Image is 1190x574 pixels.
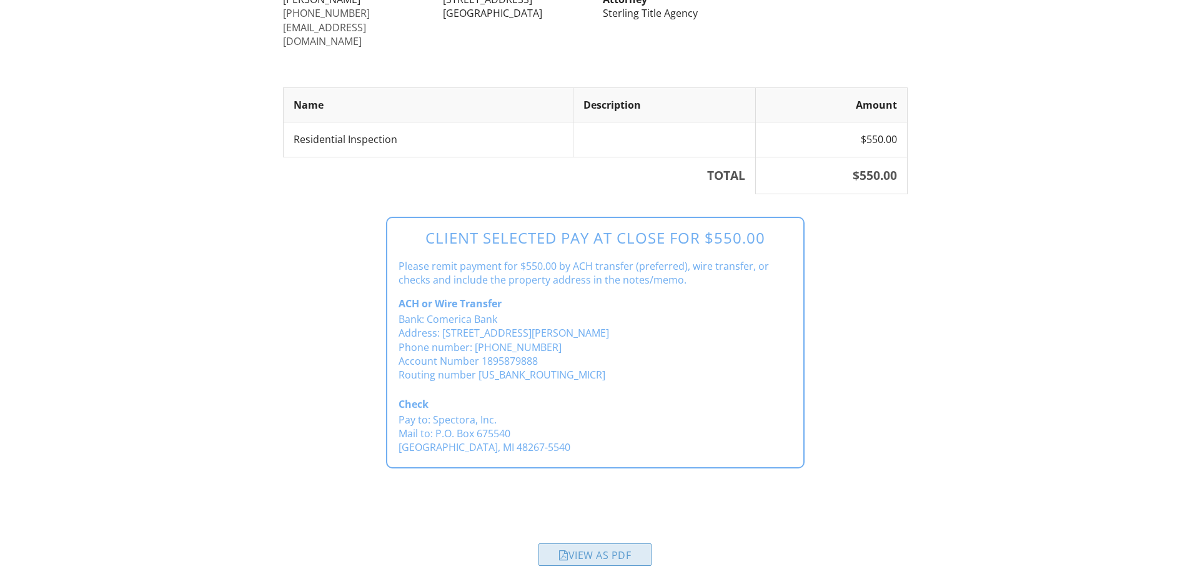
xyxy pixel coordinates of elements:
[399,413,792,455] p: Pay to: Spectora, Inc. Mail to: P.O. Box 675540 [GEOGRAPHIC_DATA], MI 48267-5540
[603,6,748,20] div: Sterling Title Agency
[755,157,907,194] th: $550.00
[399,259,792,287] p: Please remit payment for $550.00 by ACH transfer (preferred), wire transfer, or checks and includ...
[399,312,792,382] p: Bank: Comerica Bank Address: [STREET_ADDRESS][PERSON_NAME] Phone number: [PHONE_NUMBER] Account N...
[573,87,755,122] th: Description
[538,543,652,566] div: View as PDF
[755,122,907,157] td: $550.00
[283,122,573,157] td: Residential Inspection
[538,552,652,565] a: View as PDF
[399,229,792,246] h3: Client selected Pay at Close for $550.00
[755,87,907,122] th: Amount
[399,297,792,310] p: ACH or Wire Transfer
[283,87,573,122] th: Name
[283,6,370,20] a: [PHONE_NUMBER]
[443,6,588,20] div: [GEOGRAPHIC_DATA]
[283,21,366,48] a: [EMAIL_ADDRESS][DOMAIN_NAME]
[283,157,755,194] th: TOTAL
[399,397,792,411] p: Check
